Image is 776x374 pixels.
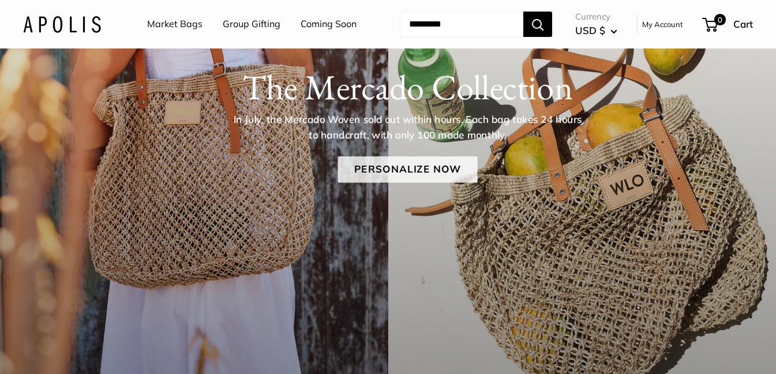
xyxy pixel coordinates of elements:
[229,112,586,143] p: In July, the Mercado Woven sold out within hours. Each bag takes 24 hours to handcraft, with only...
[223,16,280,33] a: Group Gifting
[733,18,753,30] span: Cart
[575,21,617,40] button: USD $
[400,12,523,37] input: Search...
[301,16,357,33] a: Coming Soon
[642,17,683,31] a: My Account
[147,16,203,33] a: Market Bags
[575,24,605,36] span: USD $
[61,66,754,108] h1: The Mercado Collection
[338,156,477,183] a: Personalize Now
[575,9,617,25] span: Currency
[714,14,726,25] span: 0
[23,16,101,32] img: Apolis
[703,15,753,33] a: 0 Cart
[523,12,552,37] button: Search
